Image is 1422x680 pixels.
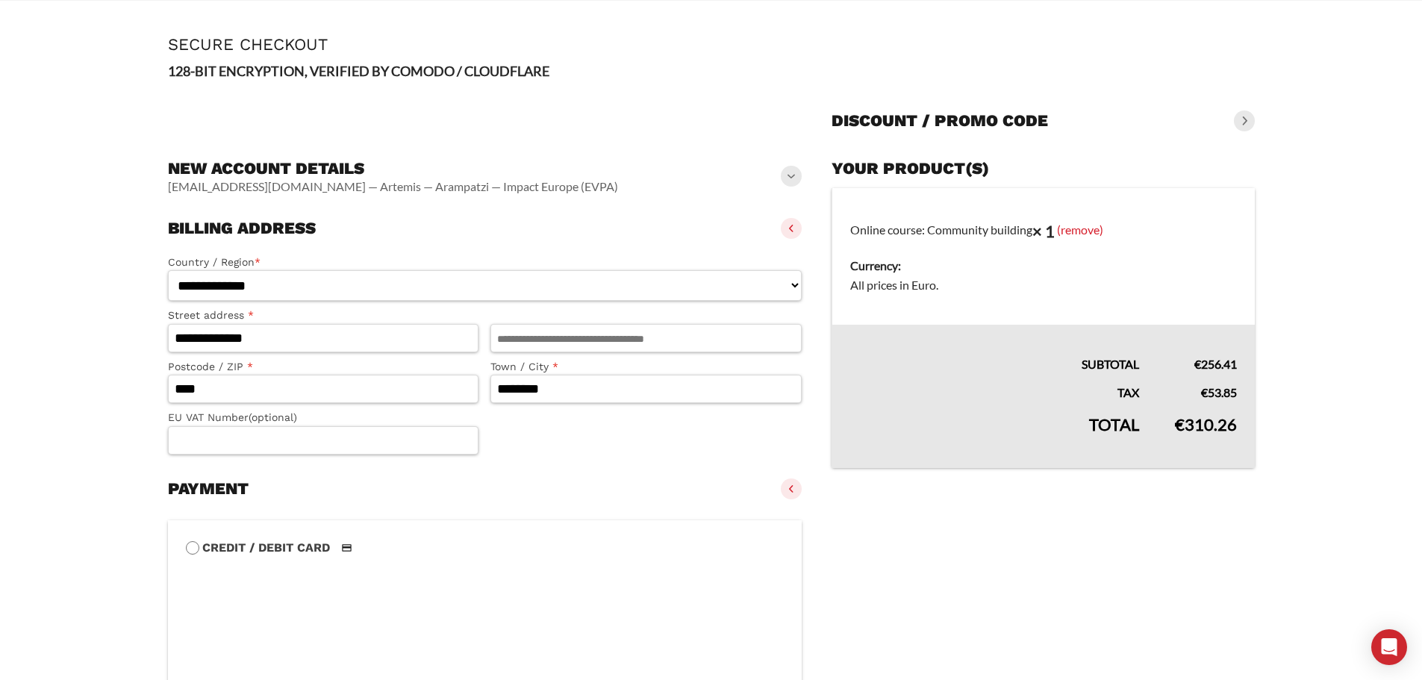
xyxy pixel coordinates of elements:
[168,409,479,426] label: EU VAT Number
[333,539,361,557] img: Credit / Debit Card
[1032,221,1055,241] strong: × 1
[1057,222,1103,236] a: (remove)
[168,254,802,271] label: Country / Region
[168,218,316,239] h3: Billing address
[168,478,249,499] h3: Payment
[1371,629,1407,665] div: Open Intercom Messenger
[168,307,479,324] label: Street address
[168,63,549,79] strong: 128-BIT ENCRYPTION, VERIFIED BY COMODO / CLOUDFLARE
[168,158,618,179] h3: New account details
[832,374,1157,402] th: Tax
[832,110,1048,131] h3: Discount / promo code
[1201,385,1237,399] bdi: 53.85
[168,35,1255,54] h1: Secure Checkout
[1175,414,1185,434] span: €
[832,325,1157,374] th: Subtotal
[168,358,479,375] label: Postcode / ZIP
[832,402,1157,468] th: Total
[186,538,785,558] label: Credit / Debit Card
[832,188,1255,325] td: Online course: Community building
[850,256,1236,275] dt: Currency:
[1201,385,1208,399] span: €
[850,275,1236,295] dd: All prices in Euro.
[1175,414,1237,434] bdi: 310.26
[1194,357,1201,371] span: €
[186,541,199,555] input: Credit / Debit CardCredit / Debit Card
[1194,357,1237,371] bdi: 256.41
[168,179,618,194] vaadin-horizontal-layout: [EMAIL_ADDRESS][DOMAIN_NAME] — Artemis — Arampatzi — Impact Europe (EVPA)
[249,411,297,423] span: (optional)
[490,358,802,375] label: Town / City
